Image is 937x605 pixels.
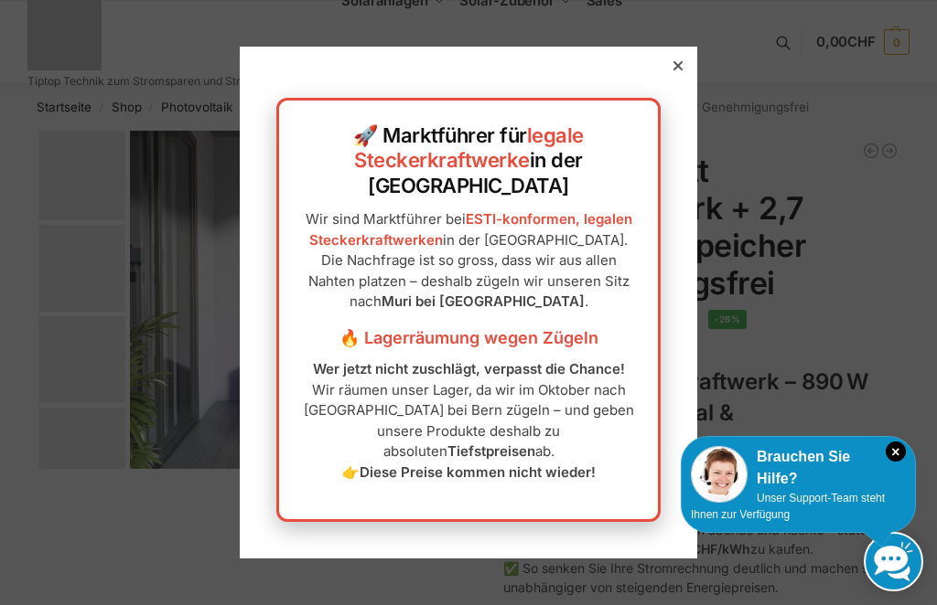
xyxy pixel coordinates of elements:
[297,326,640,350] h3: 🔥 Lagerräumung wegen Zügeln
[309,210,632,249] a: ESTI-konformen, legalen Steckerkraftwerken
[691,492,885,521] span: Unser Support-Team steht Ihnen zur Verfügung
[691,446,748,503] img: Customer service
[313,360,625,377] strong: Wer jetzt nicht zuschlägt, verpasst die Chance!
[447,442,535,460] strong: Tiefstpreisen
[382,292,585,310] strong: Muri bei [GEOGRAPHIC_DATA]
[886,441,906,462] i: Schließen
[354,123,584,173] a: legale Steckerkraftwerke
[297,359,640,483] p: Wir räumen unser Lager, da wir im Oktober nach [GEOGRAPHIC_DATA] bei Bern zügeln – und geben unse...
[691,446,906,490] div: Brauchen Sie Hilfe?
[297,209,640,313] p: Wir sind Marktführer bei in der [GEOGRAPHIC_DATA]. Die Nachfrage ist so gross, dass wir aus allen...
[297,123,640,199] h2: 🚀 Marktführer für in der [GEOGRAPHIC_DATA]
[360,463,596,481] strong: Diese Preise kommen nicht wieder!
